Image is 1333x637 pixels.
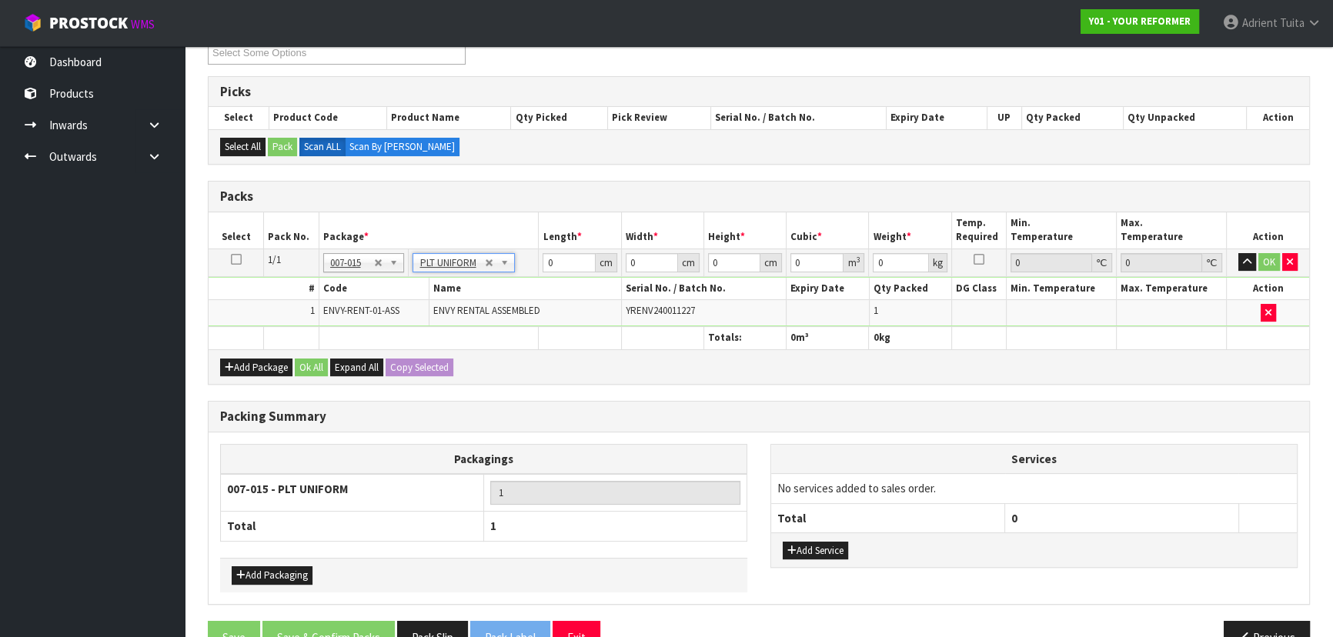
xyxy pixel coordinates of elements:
th: Action [1246,107,1309,128]
th: Name [429,278,621,300]
th: Code [319,278,429,300]
button: OK [1258,253,1280,272]
th: Package [319,212,539,248]
span: 1/1 [268,253,281,266]
th: Width [621,212,703,248]
span: YRENV240011227 [626,304,695,317]
th: Totals: [703,327,786,349]
strong: 007-015 - PLT UNIFORM [227,482,348,496]
span: 1 [874,304,878,317]
h3: Packs [220,189,1298,204]
span: 0 [873,331,878,344]
th: Action [1227,212,1309,248]
th: Qty Packed [1021,107,1123,128]
th: Temp. Required [951,212,1007,248]
span: 007-015 [330,254,375,272]
button: Expand All [330,359,383,377]
span: PLT UNIFORM [419,254,484,272]
th: DG Class [951,278,1007,300]
th: Max. Temperature [1117,278,1227,300]
div: cm [678,253,700,272]
th: Cubic [787,212,869,248]
span: ProStock [49,13,128,33]
span: ENVY RENTAL ASSEMBLED [433,304,540,317]
th: Qty Unpacked [1124,107,1247,128]
th: Serial No. / Batch No. [711,107,887,128]
button: Ok All [295,359,328,377]
th: Weight [869,212,951,248]
th: Action [1227,278,1309,300]
th: Length [539,212,621,248]
small: WMS [131,17,155,32]
div: ℃ [1092,253,1112,272]
th: Select [209,212,264,248]
button: Add Packaging [232,566,312,585]
th: Serial No. / Batch No. [621,278,787,300]
th: Expiry Date [886,107,987,128]
strong: Y01 - YOUR REFORMER [1089,15,1191,28]
th: Packagings [221,444,747,474]
label: Scan ALL [299,138,346,156]
div: ℃ [1202,253,1222,272]
div: kg [929,253,947,272]
th: Max. Temperature [1117,212,1227,248]
th: Total [221,512,484,541]
span: ENVY-RENT-01-ASS [323,304,399,317]
button: Select All [220,138,266,156]
div: cm [596,253,617,272]
th: Min. Temperature [1007,278,1117,300]
button: Add Service [783,542,848,560]
th: Height [703,212,786,248]
th: kg [869,327,951,349]
button: Pack [268,138,297,156]
th: Qty Picked [511,107,608,128]
th: m³ [787,327,869,349]
a: Y01 - YOUR REFORMER [1081,9,1199,34]
th: Services [771,445,1297,474]
span: 1 [490,519,496,533]
h3: Packing Summary [220,409,1298,424]
label: Scan By [PERSON_NAME] [345,138,459,156]
th: Product Name [387,107,511,128]
div: cm [760,253,782,272]
button: Add Package [220,359,292,377]
th: UP [987,107,1021,128]
sup: 3 [856,255,860,265]
th: Pick Review [608,107,711,128]
h3: Picks [220,85,1298,99]
span: Tuita [1280,15,1305,30]
span: Adrient [1242,15,1278,30]
th: Total [771,503,1005,532]
th: Min. Temperature [1007,212,1117,248]
th: Pack No. [264,212,319,248]
th: Expiry Date [787,278,869,300]
th: Product Code [269,107,386,128]
img: cube-alt.png [23,13,42,32]
span: 0 [790,331,796,344]
span: 1 [310,304,315,317]
td: No services added to sales order. [771,474,1297,503]
th: Qty Packed [869,278,951,300]
th: # [209,278,319,300]
span: 0 [1011,511,1017,525]
button: Copy Selected [386,359,453,377]
div: m [844,253,864,272]
span: Expand All [335,361,379,374]
th: Select [209,107,269,128]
